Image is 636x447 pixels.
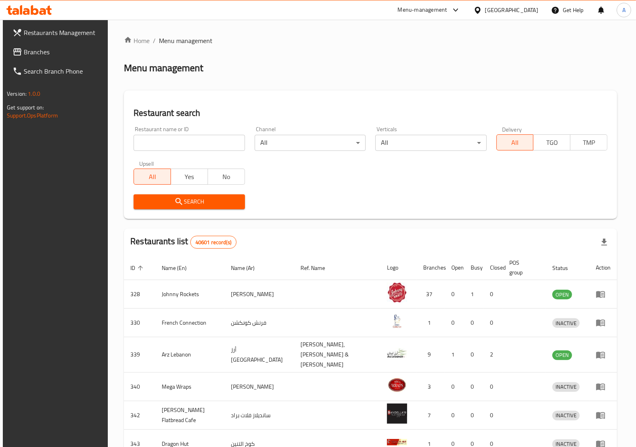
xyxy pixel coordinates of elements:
span: TGO [537,137,567,148]
span: INACTIVE [552,382,580,391]
div: Export file [595,233,614,252]
button: TGO [533,134,570,150]
a: Support.OpsPlatform [7,110,58,121]
span: A [622,6,626,14]
th: Branches [417,255,445,280]
td: 0 [484,401,503,430]
td: 3 [417,373,445,401]
img: French Connection [387,311,407,331]
span: OPEN [552,350,572,360]
td: 342 [124,401,155,430]
span: Version: [7,89,27,99]
div: INACTIVE [552,318,580,328]
td: سانديلاز فلات براد [224,401,294,430]
button: Yes [171,169,208,185]
th: Open [445,255,464,280]
span: 40601 record(s) [191,239,236,246]
td: 0 [445,309,464,337]
h2: Restaurant search [134,107,607,119]
th: Closed [484,255,503,280]
span: All [137,171,168,183]
div: Menu [596,410,611,420]
span: Search Branch Phone [24,66,103,76]
td: فرنش كونكشن [224,309,294,337]
div: INACTIVE [552,411,580,420]
span: ID [130,263,146,273]
span: POS group [509,258,536,277]
td: 0 [445,280,464,309]
a: Restaurants Management [6,23,109,42]
div: Menu [596,382,611,391]
div: Menu [596,350,611,360]
label: Delivery [502,126,522,132]
td: 0 [464,373,484,401]
span: No [211,171,242,183]
li: / [153,36,156,45]
td: 0 [484,280,503,309]
span: Yes [174,171,205,183]
img: Johnny Rockets [387,282,407,303]
td: 339 [124,337,155,373]
td: [PERSON_NAME] Flatbread Cafe [155,401,224,430]
td: Johnny Rockets [155,280,224,309]
span: Name (En) [162,263,197,273]
td: [PERSON_NAME],[PERSON_NAME] & [PERSON_NAME] [294,337,381,373]
td: Arz Lebanon [155,337,224,373]
span: INACTIVE [552,319,580,328]
td: 0 [464,401,484,430]
span: INACTIVE [552,411,580,420]
span: Status [552,263,578,273]
a: Branches [6,42,109,62]
button: All [134,169,171,185]
th: Busy [464,255,484,280]
td: أرز [GEOGRAPHIC_DATA] [224,337,294,373]
button: All [496,134,534,150]
h2: Menu management [124,62,203,74]
td: French Connection [155,309,224,337]
td: 0 [445,401,464,430]
label: Upsell [139,161,154,166]
span: Search [140,197,238,207]
nav: breadcrumb [124,36,617,45]
a: Search Branch Phone [6,62,109,81]
td: 7 [417,401,445,430]
td: 2 [484,337,503,373]
td: 0 [484,373,503,401]
td: Mega Wraps [155,373,224,401]
td: 1 [464,280,484,309]
input: Search for restaurant name or ID.. [134,135,245,151]
span: Restaurants Management [24,28,103,37]
img: Sandella's Flatbread Cafe [387,404,407,424]
div: All [375,135,486,151]
img: Mega Wraps [387,375,407,395]
td: 9 [417,337,445,373]
td: 37 [417,280,445,309]
img: Arz Lebanon [387,343,407,363]
td: 340 [124,373,155,401]
td: 1 [445,337,464,373]
button: TMP [570,134,607,150]
div: Menu [596,289,611,299]
td: 0 [464,337,484,373]
div: All [255,135,366,151]
td: 0 [464,309,484,337]
div: Menu [596,318,611,328]
span: Name (Ar) [231,263,265,273]
span: TMP [574,137,604,148]
span: All [500,137,531,148]
button: Search [134,194,245,209]
span: Branches [24,47,103,57]
span: Menu management [159,36,212,45]
span: OPEN [552,290,572,299]
td: [PERSON_NAME] [224,373,294,401]
td: [PERSON_NAME] [224,280,294,309]
td: 0 [445,373,464,401]
div: [GEOGRAPHIC_DATA] [485,6,538,14]
td: 1 [417,309,445,337]
div: Total records count [190,236,237,249]
td: 0 [484,309,503,337]
button: No [208,169,245,185]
